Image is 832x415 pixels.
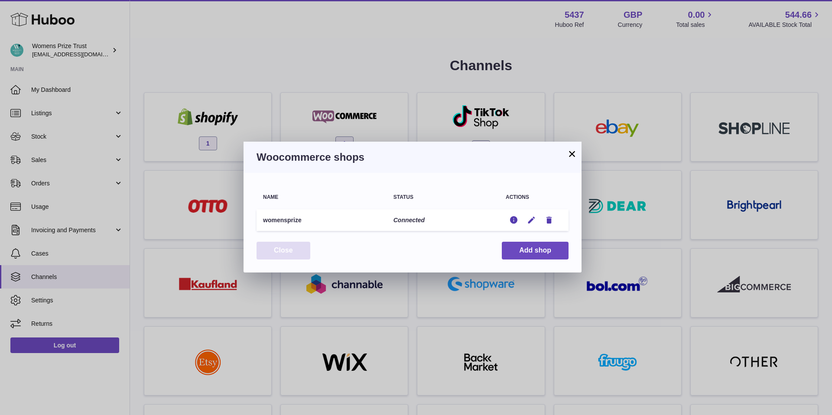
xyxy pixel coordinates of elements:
div: Actions [506,195,562,200]
button: Add shop [502,242,569,259]
div: Name [263,195,380,200]
button: Close [257,242,310,259]
td: Connected [387,209,499,231]
h3: Woocommerce shops [257,150,569,164]
div: Status [393,195,493,200]
button: × [567,149,577,159]
td: womensprize [257,209,387,231]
